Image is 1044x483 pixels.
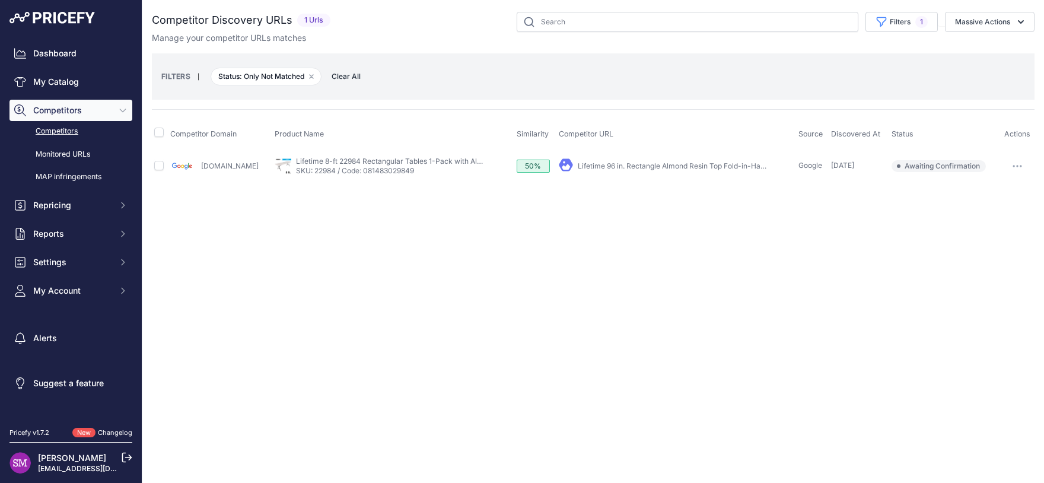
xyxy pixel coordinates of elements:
[865,12,938,32] button: Filters1
[9,144,132,165] a: Monitored URLs
[9,71,132,93] a: My Catalog
[892,129,913,138] span: Status
[98,428,132,437] a: Changelog
[517,129,549,138] span: Similarity
[831,161,854,170] span: [DATE]
[190,73,206,80] small: |
[72,428,96,438] span: New
[9,100,132,121] button: Competitors
[9,12,95,24] img: Pricefy Logo
[9,373,132,394] a: Suggest a feature
[9,121,132,142] a: Competitors
[38,453,106,463] a: [PERSON_NAME]
[201,161,259,170] a: [DOMAIN_NAME]
[33,104,111,116] span: Competitors
[33,228,111,240] span: Reports
[211,68,322,85] span: Status: Only Not Matched
[33,285,111,297] span: My Account
[296,157,589,166] a: Lifetime 8-ft 22984 Rectangular Tables 1-Pack with Almond Color Top - Almond - 8 feet
[517,12,858,32] input: Search
[9,223,132,244] button: Reports
[798,129,823,138] span: Source
[517,160,550,173] div: 50%
[161,72,190,81] small: FILTERS
[170,129,237,138] span: Competitor Domain
[915,16,928,28] span: 1
[275,129,324,138] span: Product Name
[33,256,111,268] span: Settings
[9,428,49,438] div: Pricefy v1.7.2
[152,32,306,44] p: Manage your competitor URLs matches
[296,166,414,175] a: SKU: 22984 / Code: 081483029849
[798,161,822,170] span: Google
[9,43,132,64] a: Dashboard
[152,12,292,28] h2: Competitor Discovery URLs
[578,161,851,170] a: Lifetime 96 in. Rectangle Almond Resin Top Fold-in-Half Table with Bronze Frame
[9,167,132,188] a: MAP infringements
[9,280,132,301] button: My Account
[297,14,330,27] span: 1 Urls
[559,129,613,138] span: Competitor URL
[326,71,367,82] button: Clear All
[9,328,132,349] a: Alerts
[945,12,1035,32] button: Massive Actions
[9,252,132,273] button: Settings
[1004,129,1030,138] span: Actions
[831,129,880,138] span: Discovered At
[892,160,986,172] span: Awaiting Confirmation
[9,195,132,216] button: Repricing
[38,464,162,473] a: [EMAIL_ADDRESS][DOMAIN_NAME]
[33,199,111,211] span: Repricing
[9,43,132,414] nav: Sidebar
